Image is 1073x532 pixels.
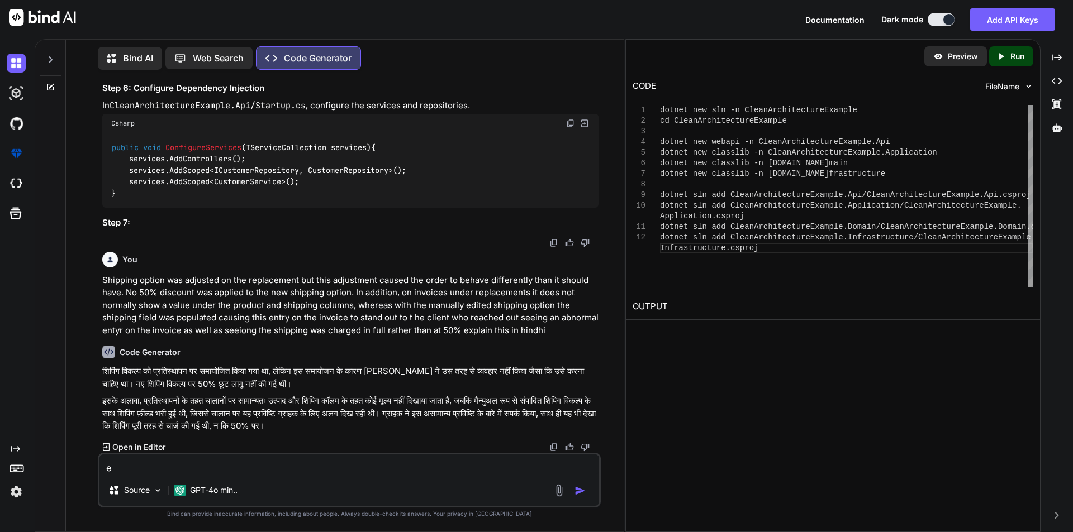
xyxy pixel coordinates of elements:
span: dotnet sln add CleanArchitectureExample.Domain/Cle [660,222,895,231]
img: preview [933,51,943,61]
img: GPT-4o mini [174,485,186,496]
div: 5 [633,147,645,158]
img: copy [549,443,558,452]
img: darkAi-studio [7,84,26,103]
span: IServiceCollection services [246,142,367,152]
span: FileName [985,81,1019,92]
img: Bind AI [9,9,76,26]
p: Preview [948,51,978,62]
span: cd CleanArchitectureExample [660,116,787,125]
p: In , configure the services and repositories. [102,99,599,112]
img: copy [566,119,575,128]
p: Bind can provide inaccurate information, including about people. Always double-check its answers.... [98,510,601,518]
p: Source [124,485,150,496]
span: public [112,142,139,152]
h6: Code Generator [120,347,181,358]
span: Documentation [805,15,865,25]
h3: Step 6: Configure Dependency Injection [102,82,599,95]
span: Dark mode [881,14,923,25]
img: chevron down [1024,82,1033,91]
img: like [565,443,574,452]
div: CODE [633,80,656,93]
textarea: e [99,454,599,475]
div: 12 [633,232,645,243]
h3: Step 7: [102,217,599,229]
span: ConfigureServices [165,142,241,152]
code: { services.AddControllers(); services.AddScoped<ICustomerRepository, CustomerRepository>(); servi... [111,142,406,199]
p: Open in Editor [112,442,165,453]
div: 4 [633,137,645,147]
span: dotnet new classlib -n [DOMAIN_NAME] [660,159,829,167]
div: 10 [633,200,645,211]
p: Shipping option was adjusted on the replacement but this adjustment caused the order to behave di... [102,274,599,337]
span: ( ) [112,142,371,152]
span: n/CleanArchitectureExample. [895,201,1022,210]
p: GPT-4o min.. [190,485,238,496]
span: dotnet new webapi -n CleanArchitectureExample.Api [660,137,890,146]
img: cloudideIcon [7,174,26,193]
span: main [829,159,848,167]
div: 1 [633,105,645,116]
span: dotnet new classlib -n CleanArchitectureExample.Ap [660,148,895,157]
div: 6 [633,158,645,169]
button: Documentation [805,14,865,26]
h6: You [122,254,137,265]
span: dotnet sln add CleanArchitectureExample.Applicatio [660,201,895,210]
p: Run [1010,51,1024,62]
span: Infrastructure.csproj [660,243,758,252]
span: void [143,142,161,152]
span: rchitectureExample.Api.csproj [895,190,1031,199]
img: icon [575,485,586,496]
img: Open in Browser [580,118,590,128]
img: darkChat [7,54,26,73]
p: Code Generator [284,51,352,65]
code: CleanArchitectureExample.Api/Startup.cs [110,100,306,111]
img: copy [549,238,558,247]
p: इसके अलावा, प्रतिस्थापनों के तहत चालानों पर सामान्यतः उत्पाद और शिपिंग कॉलम के तहत कोई मूल्य नहीं... [102,395,599,433]
img: like [565,238,574,247]
img: Pick Models [153,486,163,495]
span: dotnet sln add CleanArchitectureExample.Api/CleanA [660,190,895,199]
img: premium [7,144,26,163]
span: Csharp [111,119,135,128]
img: dislike [581,238,590,247]
h2: OUTPUT [626,294,1040,320]
div: 8 [633,179,645,190]
img: attachment [553,484,566,497]
img: githubDark [7,114,26,133]
div: 3 [633,126,645,137]
span: dotnet sln add CleanArchitectureExample.Infrastruc [660,233,895,242]
span: dotnet new sln -n CleanArchitectureExample [660,106,857,114]
p: Bind AI [123,51,153,65]
button: Add API Keys [970,8,1055,31]
img: settings [7,482,26,501]
span: frastructure [829,169,885,178]
div: 9 [633,190,645,200]
span: Application.csproj [660,212,744,221]
span: ture/CleanArchitectureExample. [895,233,1036,242]
span: dotnet new classlib -n [DOMAIN_NAME] [660,169,829,178]
span: anArchitectureExample.Domain.csproj [895,222,1059,231]
p: Web Search [193,51,244,65]
p: शिपिंग विकल्प को प्रतिस्थापन पर समायोजित किया गया था, लेकिन इस समायोजन के कारण [PERSON_NAME] ने उ... [102,365,599,390]
div: 11 [633,222,645,232]
div: 7 [633,169,645,179]
div: 2 [633,116,645,126]
img: dislike [581,443,590,452]
span: plication [895,148,937,157]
